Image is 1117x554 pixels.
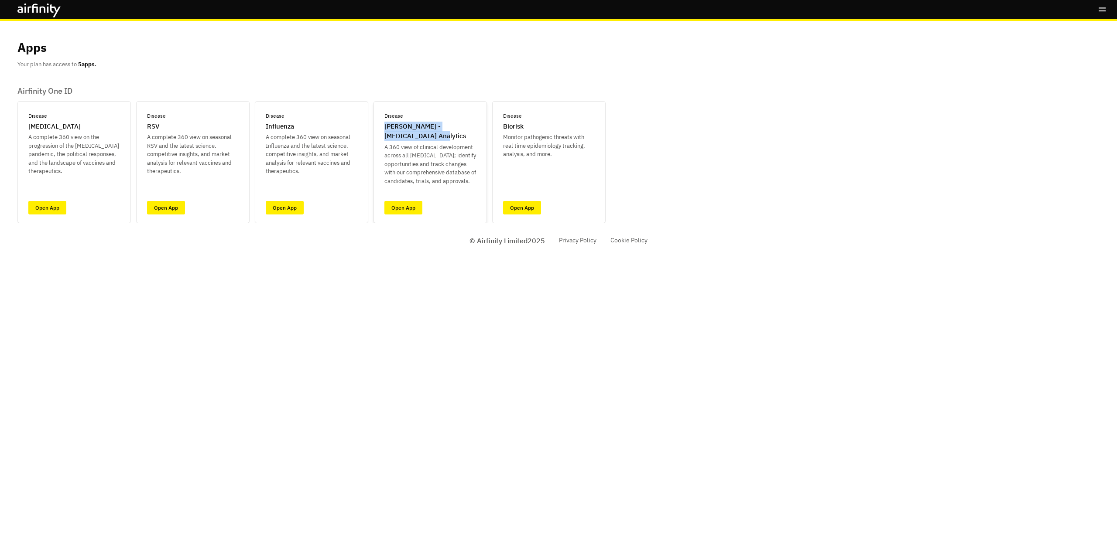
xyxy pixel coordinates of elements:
p: Monitor pathogenic threats with real time epidemiology tracking, analysis, and more. [503,133,595,159]
p: A complete 360 view on seasonal Influenza and the latest science, competitive insights, and marke... [266,133,357,176]
a: Cookie Policy [610,236,648,245]
a: Open App [28,201,66,214]
p: Influenza [266,122,294,132]
p: [MEDICAL_DATA] [28,122,81,132]
p: A complete 360 view on seasonal RSV and the latest science, competitive insights, and market anal... [147,133,239,176]
p: Airfinity One ID [17,86,606,96]
p: Biorisk [503,122,524,132]
p: Disease [384,112,403,120]
p: A complete 360 view on the progression of the [MEDICAL_DATA] pandemic, the political responses, a... [28,133,120,176]
a: Open App [147,201,185,214]
p: © Airfinity Limited 2025 [469,235,545,246]
p: Disease [147,112,166,120]
a: Open App [384,201,422,214]
a: Privacy Policy [559,236,596,245]
a: Open App [266,201,304,214]
p: Disease [266,112,284,120]
p: Apps [17,38,47,57]
p: Disease [28,112,47,120]
b: 5 apps. [78,61,96,68]
p: [PERSON_NAME] - [MEDICAL_DATA] Analytics [384,122,476,141]
p: Disease [503,112,522,120]
p: Your plan has access to [17,60,96,69]
p: A 360 view of clinical development across all [MEDICAL_DATA]; identify opportunities and track ch... [384,143,476,186]
p: RSV [147,122,159,132]
a: Open App [503,201,541,214]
